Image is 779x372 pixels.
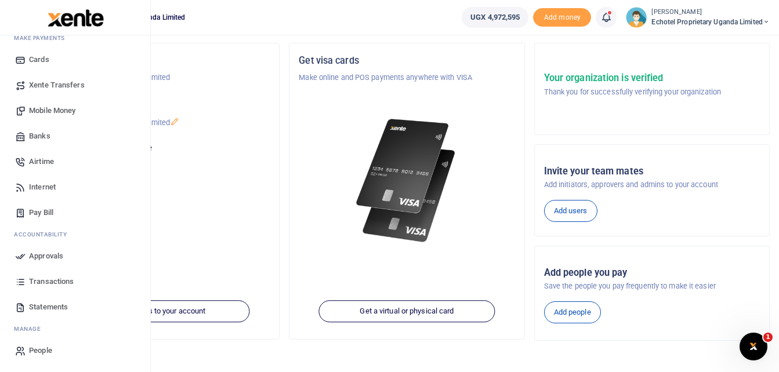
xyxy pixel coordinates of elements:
[533,8,591,27] li: Toup your wallet
[9,123,141,149] a: Banks
[29,345,52,356] span: People
[626,7,647,28] img: profile-user
[9,47,141,72] a: Cards
[74,301,250,323] a: Add funds to your account
[9,338,141,363] a: People
[740,333,767,360] iframe: Intercom live chat
[462,7,528,28] a: UGX 4,972,595
[9,243,141,269] a: Approvals
[533,12,591,21] a: Add money
[9,269,141,294] a: Transactions
[470,12,520,23] span: UGX 4,972,595
[46,13,104,21] a: logo-small logo-large logo-large
[9,294,141,320] a: Statements
[29,130,50,142] span: Banks
[29,276,74,287] span: Transactions
[23,230,67,239] span: countability
[544,280,760,292] p: Save the people you pay frequently to make it easier
[54,157,270,169] h5: UGX 4,972,595
[533,8,591,27] span: Add money
[48,9,104,27] img: logo-large
[544,166,760,177] h5: Invite your team mates
[29,207,53,218] span: Pay Bill
[651,17,770,27] span: Echotel Proprietary Uganda Limited
[299,72,514,83] p: Make online and POS payments anywhere with VISA
[54,100,270,111] h5: Account
[54,117,270,129] p: Echotel Proprietary Uganda Limited
[9,225,141,243] li: Ac
[9,320,141,338] li: M
[9,174,141,200] a: Internet
[29,105,75,116] span: Mobile Money
[353,111,461,250] img: xente-_physical_cards.png
[544,267,760,279] h5: Add people you pay
[44,355,770,367] h4: Make a transaction
[651,8,770,17] small: [PERSON_NAME]
[544,179,760,191] p: Add initiators, approvers and admins to your account
[54,72,270,83] p: Echotel Proprietary Uganda Limited
[544,301,601,323] a: Add people
[9,200,141,225] a: Pay Bill
[29,79,85,91] span: Xente Transfers
[544,200,597,222] a: Add users
[54,143,270,154] p: Your current account balance
[29,301,68,313] span: Statements
[54,55,270,67] h5: Organization
[544,72,721,84] h5: Your organization is verified
[319,301,495,323] a: Get a virtual or physical card
[9,72,141,98] a: Xente Transfers
[763,333,773,342] span: 1
[20,324,41,333] span: anage
[9,98,141,123] a: Mobile Money
[299,55,514,67] h5: Get visa cards
[20,34,65,42] span: ake Payments
[29,250,63,262] span: Approvals
[29,54,49,65] span: Cards
[544,86,721,98] p: Thank you for successfully verifying your organization
[9,149,141,174] a: Airtime
[29,181,56,193] span: Internet
[457,7,533,28] li: Wallet ballance
[626,7,770,28] a: profile-user [PERSON_NAME] Echotel Proprietary Uganda Limited
[9,29,141,47] li: M
[29,156,54,167] span: Airtime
